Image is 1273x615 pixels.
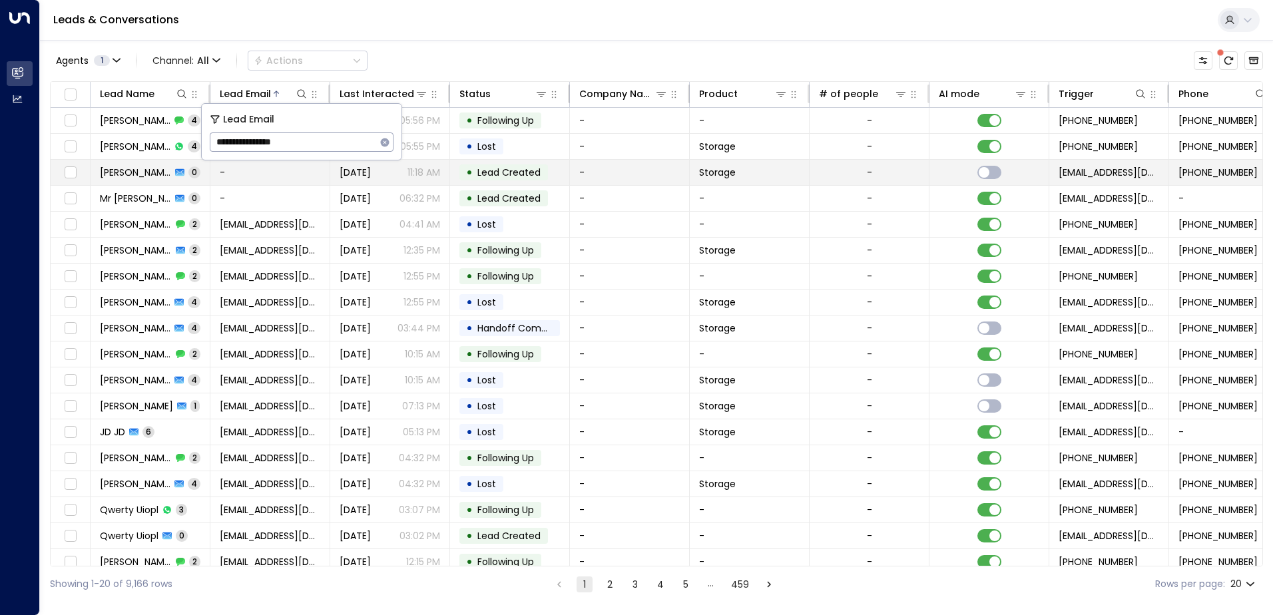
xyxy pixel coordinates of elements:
[220,425,320,439] span: 1217@Ukr.net
[254,55,303,67] div: Actions
[466,239,473,262] div: •
[570,445,690,471] td: -
[1059,86,1147,102] div: Trigger
[248,51,368,71] div: Button group with a nested menu
[699,373,736,387] span: Storage
[477,399,496,413] span: Lost
[570,393,690,419] td: -
[340,244,371,257] span: Aug 18, 2025
[176,504,187,515] span: 3
[1178,399,1258,413] span: +447397873517
[340,451,371,465] span: Jul 22, 2025
[602,576,618,592] button: Go to page 2
[340,425,371,439] span: Aug 07, 2025
[100,192,171,205] span: Mr test test
[1178,270,1258,283] span: +447765534854
[100,399,173,413] span: Charlotte Henry
[466,291,473,313] div: •
[189,244,200,256] span: 2
[405,373,440,387] p: 10:15 AM
[220,451,320,465] span: 123@hotmail.com
[62,554,79,570] span: Toggle select row
[477,218,496,231] span: Lost
[340,373,371,387] span: Aug 15, 2025
[570,471,690,497] td: -
[1059,296,1159,309] span: leads@space-station.co.uk
[188,478,200,489] span: 4
[1059,321,1159,335] span: leads@space-station.co.uk
[466,524,473,547] div: •
[62,528,79,544] span: Toggle select row
[699,166,736,179] span: Storage
[1059,373,1159,387] span: leads@space-station.co.uk
[1178,373,1258,387] span: +447533439961
[1059,555,1138,568] span: +447727267969
[551,576,778,592] nav: pagination navigation
[1059,114,1138,127] span: +447923571169
[1059,477,1159,491] span: leads@space-station.co.uk
[690,341,810,367] td: -
[466,473,473,495] div: •
[340,555,371,568] span: Aug 02, 2025
[1059,529,1159,542] span: leads@space-station.co.uk
[197,55,209,66] span: All
[147,51,226,70] button: Channel:All
[867,373,872,387] div: -
[340,86,414,102] div: Last Interacted
[1178,86,1267,102] div: Phone
[220,86,308,102] div: Lead Email
[867,321,872,335] div: -
[867,166,872,179] div: -
[1178,166,1258,179] span: +447476217948
[223,112,274,127] span: Lead Email
[62,450,79,467] span: Toggle select row
[477,529,541,542] span: Lead Created
[466,161,473,184] div: •
[699,296,736,309] span: Storage
[62,138,79,155] span: Toggle select row
[1059,425,1159,439] span: leads@space-station.co.uk
[1059,503,1138,516] span: +447815077154
[1059,140,1138,153] span: +447923571169
[100,321,170,335] span: Jack Brown
[867,296,872,309] div: -
[477,373,496,387] span: Lost
[652,576,668,592] button: Go to page 4
[100,218,172,231] span: Akhil Kumar
[570,290,690,315] td: -
[1059,192,1159,205] span: leads@space-station.co.uk
[190,400,200,411] span: 1
[100,503,158,516] span: Qwerty Uiopl
[466,369,473,391] div: •
[176,530,188,541] span: 0
[1178,529,1258,542] span: +447815077154
[1178,555,1258,568] span: +447727267969
[220,270,320,283] span: 06fordy@gmail.com
[399,477,440,491] p: 04:32 PM
[62,164,79,181] span: Toggle select row
[100,140,170,153] span: George Koulouris
[403,425,440,439] p: 05:13 PM
[210,186,330,211] td: -
[466,395,473,417] div: •
[62,87,79,103] span: Toggle select all
[699,86,788,102] div: Product
[477,192,541,205] span: Lead Created
[399,451,440,465] p: 04:32 PM
[477,321,571,335] span: Handoff Completed
[570,238,690,263] td: -
[188,374,200,385] span: 4
[570,264,690,289] td: -
[579,86,654,102] div: Company Name
[100,114,170,127] span: George Koulouris
[867,347,872,361] div: -
[466,265,473,288] div: •
[466,317,473,339] div: •
[867,270,872,283] div: -
[399,218,440,231] p: 04:41 AM
[340,321,371,335] span: Jul 28, 2025
[220,244,320,257] span: 00akhilkumar00@gmail.com
[188,322,200,333] span: 4
[867,503,872,516] div: -
[1230,574,1258,594] div: 20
